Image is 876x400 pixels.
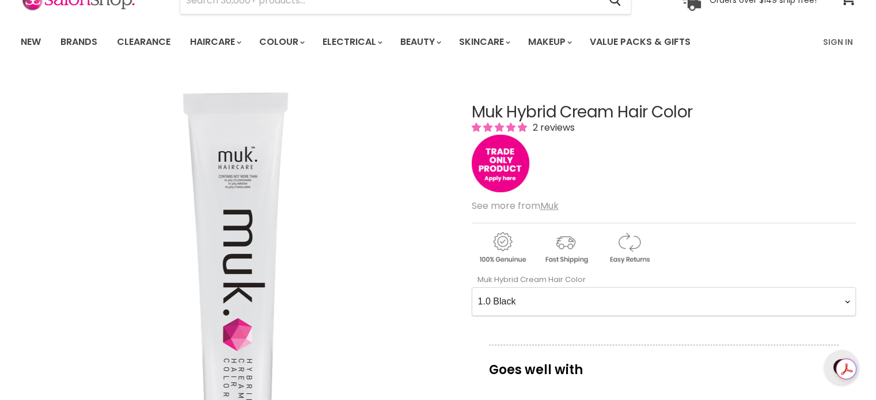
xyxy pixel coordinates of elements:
[472,135,529,192] img: tradeonly_small.jpg
[392,30,448,54] a: Beauty
[472,230,533,265] img: genuine.gif
[472,121,529,134] span: 5.00 stars
[818,346,864,388] iframe: Gorgias live chat messenger
[12,25,758,59] ul: Main menu
[472,274,586,285] label: Muk Hybrid Cream Hair Color
[540,199,559,212] a: Muk
[816,30,860,54] a: Sign In
[489,345,839,383] p: Goes well with
[519,30,579,54] a: Makeup
[450,30,517,54] a: Skincare
[6,25,870,59] nav: Main
[12,30,50,54] a: New
[535,230,596,265] img: shipping.gif
[472,199,559,212] span: See more from
[314,30,389,54] a: Electrical
[472,104,856,121] h1: Muk Hybrid Cream Hair Color
[581,30,699,54] a: Value Packs & Gifts
[52,30,106,54] a: Brands
[181,30,248,54] a: Haircare
[251,30,312,54] a: Colour
[108,30,179,54] a: Clearance
[598,230,659,265] img: returns.gif
[529,121,575,134] span: 2 reviews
